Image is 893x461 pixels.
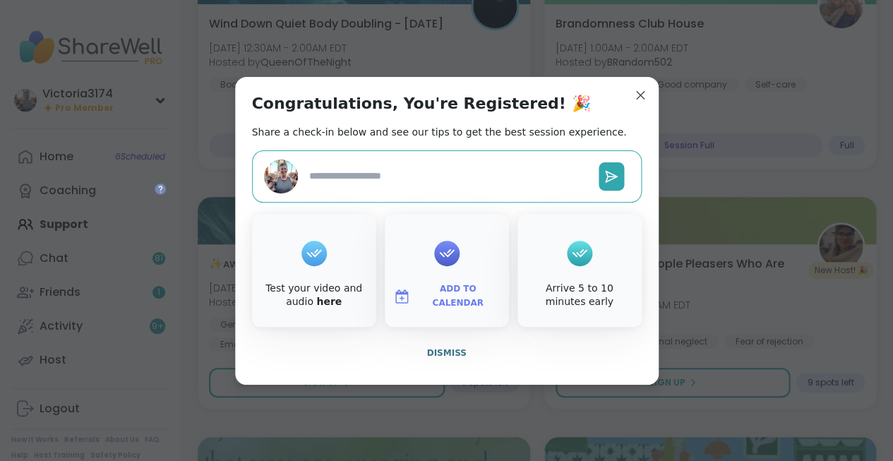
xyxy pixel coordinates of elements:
h1: Congratulations, You're Registered! 🎉 [252,94,591,114]
h2: Share a check-in below and see our tips to get the best session experience. [252,125,627,139]
img: ShareWell Logomark [393,288,410,305]
button: Dismiss [252,338,642,368]
div: Test your video and audio [255,282,373,309]
span: Dismiss [426,348,466,358]
iframe: Spotlight [155,184,166,195]
button: Add to Calendar [388,282,506,311]
div: Arrive 5 to 10 minutes early [520,282,639,309]
img: Victoria3174 [264,160,298,193]
span: Add to Calendar [416,282,501,310]
a: here [316,296,342,307]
